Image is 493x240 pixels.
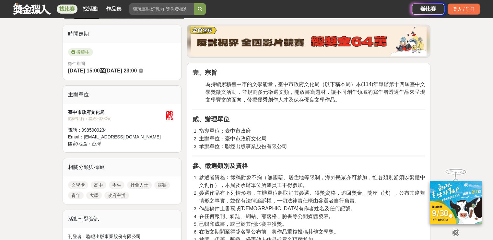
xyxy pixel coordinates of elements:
div: 活動刊登資訊 [63,210,182,228]
a: 找活動 [80,5,101,14]
span: 參選作品有下列情形者，主辦單位將取消其參選、得獎資格，追回獎金、獎座（狀），公布其違規情形之事實，並保有法律追訴權，一切法律責任概由參選者自行負責。 [199,190,425,203]
span: 台灣 [92,141,101,146]
span: 作品稿件上書寫或[DEMOGRAPHIC_DATA]有作者姓名及任何記號。 [199,206,355,211]
a: 青年 [68,191,84,199]
a: 找比賽 [57,5,77,14]
img: 760c60fc-bf85-49b1-bfa1-830764fee2cd.png [191,27,427,56]
a: 政府主辦 [104,191,129,199]
div: 主辦單位 [63,86,182,104]
span: 為持續累積臺中市的文學能量，臺中市政府文化局（以下稱本局）本(114)年舉辦第十四屆臺中文學獎徵文活動，並規劃多元徵選文類，開放書寫題材，讓不同創作領域的寫作者透過作品來呈現文學豐富的面向，發掘... [205,82,425,103]
a: 高中 [91,181,106,189]
a: 文學獎 [68,181,88,189]
span: 徵件期間 [68,61,85,66]
a: 社會人士 [127,181,152,189]
strong: 貳、辦理單位 [192,116,229,123]
span: 在徵文期間至得獎名單公布前，將作品重複投稿其他文學獎。 [199,229,339,235]
span: [DATE] 23:00 [105,68,137,73]
a: 大學 [86,191,102,199]
span: [DATE] 15:00 [68,68,100,73]
span: 參選者資格︰徵稿對象不拘（無國籍、居住地等限制，海外民眾亦可參加，惟各類別皆須以繁體中文創作），本局及承辦單位所屬員工不得參加。 [199,175,425,188]
div: 電話： 0985909234 [68,127,163,134]
a: 學生 [109,181,124,189]
div: 登入 / 註冊 [448,4,480,15]
strong: 參、徵選類別及資格 [192,162,248,169]
span: 投稿中 [68,48,93,56]
div: 臺中市政府文化局 [68,109,163,116]
a: 作品集 [103,5,124,14]
input: 翻玩臺味好乳力 等你發揮創意！ [129,3,194,15]
span: 承辦單位：聯經出版事業股份有限公司 [199,144,287,149]
div: 時間走期 [63,25,182,43]
a: 競賽 [154,181,170,189]
img: c171a689-fb2c-43c6-a33c-e56b1f4b2190.jpg [430,181,482,224]
div: 協辦/執行： 聯經出版公司 [68,116,163,122]
div: 相關分類與標籤 [63,158,182,176]
div: 刊登者： 聯經出版事業股份有限公司 [68,233,176,240]
span: 已輯印成書，或已於其他比賽中獲獎。 [199,221,287,227]
span: 指導單位：臺中市政府 [199,128,251,134]
span: 在任何報刊、雜誌、網站、部落格、臉書等公開媒體發表。 [199,213,334,219]
strong: 壹、宗旨 [192,69,217,76]
span: 至 [100,68,105,73]
a: 辦比賽 [412,4,444,15]
div: Email： [EMAIL_ADDRESS][DOMAIN_NAME] [68,134,163,140]
span: 主辦單位：臺中市政府文化局 [199,136,266,141]
span: 國家/地區： [68,141,92,146]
